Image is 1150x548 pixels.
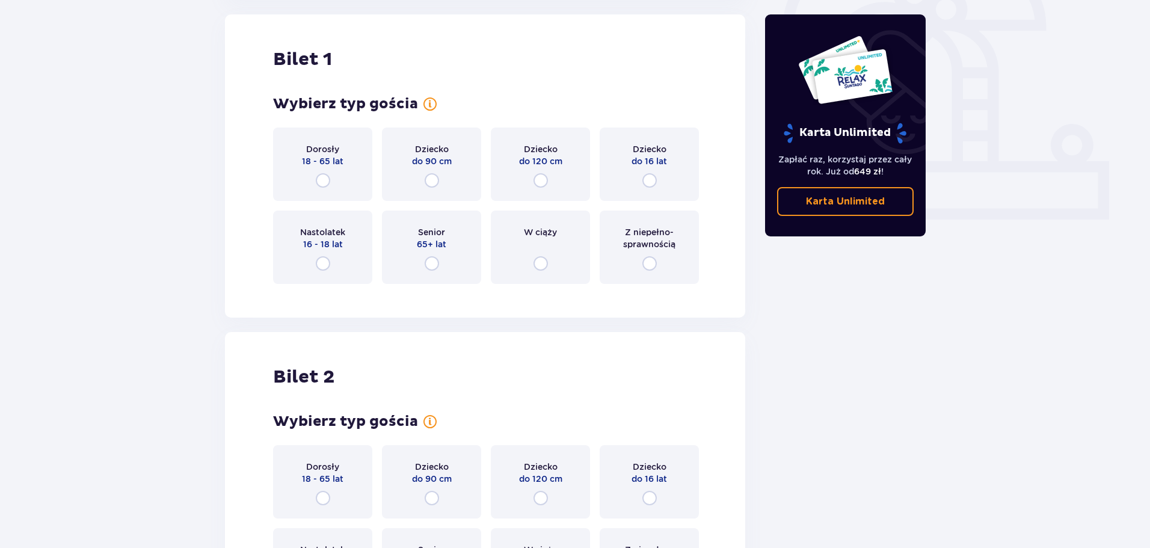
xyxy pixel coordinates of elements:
p: W ciąży [524,226,557,238]
p: Dziecko [633,143,666,155]
p: Wybierz typ gościa [273,95,418,113]
p: Karta Unlimited [783,123,908,144]
span: 649 zł [854,167,881,176]
p: Dziecko [415,461,449,473]
p: Dziecko [524,461,558,473]
p: 18 - 65 lat [302,473,343,485]
p: 65+ lat [417,238,446,250]
p: do 90 cm [412,155,452,167]
p: Nastolatek [300,226,345,238]
p: Dziecko [524,143,558,155]
p: Zapłać raz, korzystaj przez cały rok. Już od ! [777,153,914,177]
p: Dziecko [415,143,449,155]
p: Dorosły [306,461,339,473]
p: Dziecko [633,461,666,473]
p: do 16 lat [632,155,667,167]
p: 18 - 65 lat [302,155,343,167]
p: Karta Unlimited [806,195,885,208]
a: Karta Unlimited [777,187,914,216]
p: do 16 lat [632,473,667,485]
p: Dorosły [306,143,339,155]
p: Bilet 1 [273,48,332,71]
p: 16 - 18 lat [303,238,343,250]
p: do 120 cm [519,473,562,485]
p: do 120 cm [519,155,562,167]
p: Z niepełno­sprawnością [610,226,688,250]
p: Bilet 2 [273,366,334,389]
p: do 90 cm [412,473,452,485]
p: Senior [418,226,445,238]
p: Wybierz typ gościa [273,413,418,431]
